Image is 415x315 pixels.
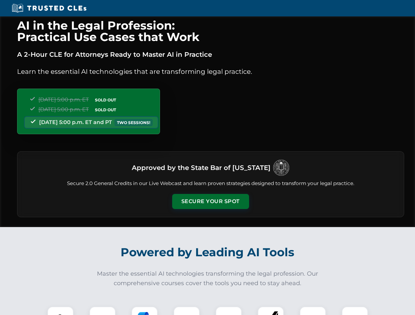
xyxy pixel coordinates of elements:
button: Secure Your Spot [172,194,249,209]
h3: Approved by the State Bar of [US_STATE] [132,162,270,174]
h2: Powered by Leading AI Tools [26,241,390,264]
img: Trusted CLEs [10,3,88,13]
span: SOLD OUT [93,96,118,103]
span: [DATE] 5:00 p.m. ET [38,106,89,113]
p: Secure 2.0 General Credits in our Live Webcast and learn proven strategies designed to transform ... [25,180,396,187]
span: SOLD OUT [93,106,118,113]
p: A 2-Hour CLE for Attorneys Ready to Master AI in Practice [17,49,404,60]
h1: AI in the Legal Profession: Practical Use Cases that Work [17,20,404,43]
img: Logo [273,159,289,176]
p: Learn the essential AI technologies that are transforming legal practice. [17,66,404,77]
p: Master the essential AI technologies transforming the legal profession. Our comprehensive courses... [93,269,323,288]
span: [DATE] 5:00 p.m. ET [38,96,89,103]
